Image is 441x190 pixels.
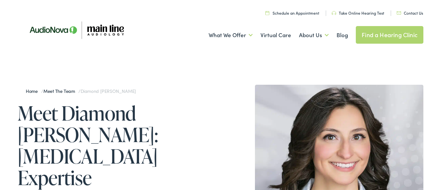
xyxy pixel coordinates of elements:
[397,11,401,15] img: utility icon
[356,26,423,44] a: Find a Hearing Clinic
[26,88,41,94] a: Home
[18,102,220,188] h1: Meet Diamond [PERSON_NAME]: [MEDICAL_DATA] Expertise
[265,11,269,15] img: utility icon
[260,23,291,47] a: Virtual Care
[43,88,78,94] a: Meet the Team
[299,23,329,47] a: About Us
[397,10,423,16] a: Contact Us
[209,23,253,47] a: What We Offer
[265,10,319,16] a: Schedule an Appointment
[337,23,348,47] a: Blog
[332,10,384,16] a: Take Online Hearing Test
[332,11,336,15] img: utility icon
[81,88,136,94] span: Diamond [PERSON_NAME]
[26,88,136,94] span: / /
